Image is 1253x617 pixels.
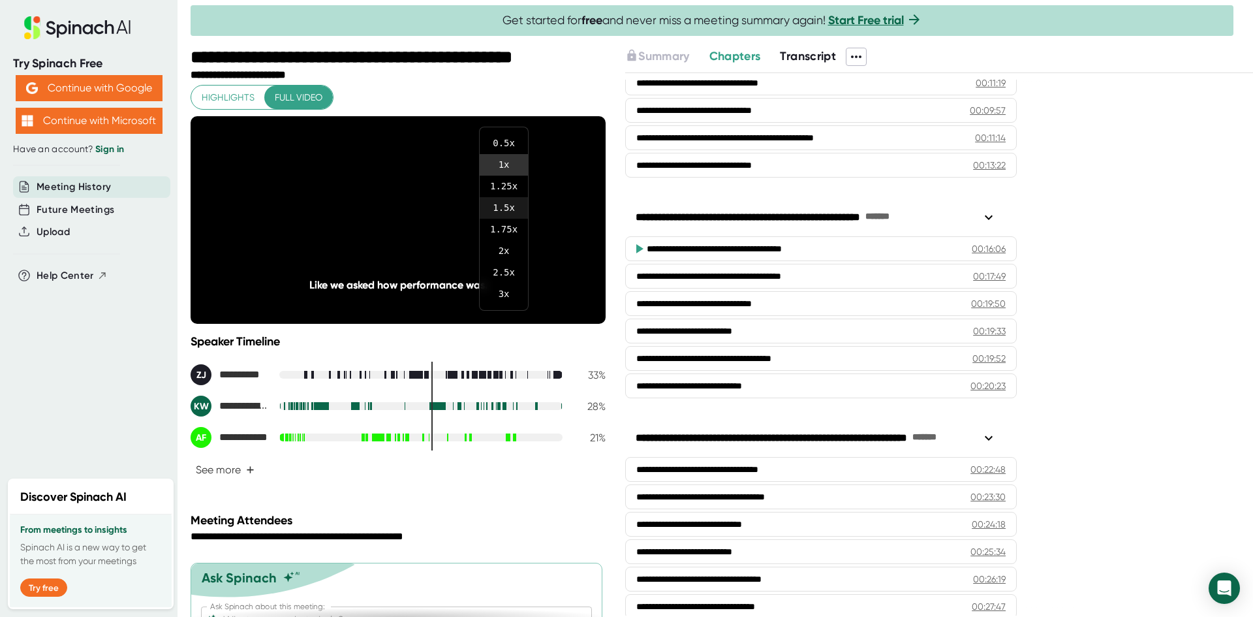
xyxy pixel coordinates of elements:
li: 1.25 x [480,176,528,197]
li: 1.75 x [480,219,528,240]
li: 1.5 x [480,197,528,219]
div: Open Intercom Messenger [1209,573,1240,604]
li: 2 x [480,240,528,262]
li: 0.5 x [480,133,528,154]
li: 3 x [480,283,528,305]
li: 2.5 x [480,262,528,283]
li: 1 x [480,154,528,176]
